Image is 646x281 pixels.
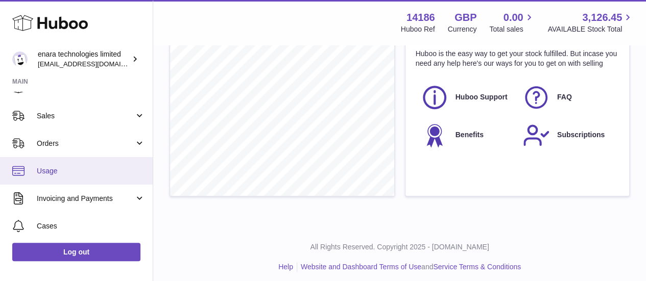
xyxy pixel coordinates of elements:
[582,11,622,24] span: 3,126.45
[421,121,512,149] a: Benefits
[504,11,523,24] span: 0.00
[557,92,572,102] span: FAQ
[37,166,145,176] span: Usage
[37,111,134,121] span: Sales
[37,194,134,203] span: Invoicing and Payments
[301,263,421,271] a: Website and Dashboard Terms of Use
[454,11,476,24] strong: GBP
[547,24,634,34] span: AVAILABLE Stock Total
[456,92,508,102] span: Huboo Support
[401,24,435,34] div: Huboo Ref
[12,52,28,67] img: internalAdmin-14186@internal.huboo.com
[37,221,145,231] span: Cases
[489,24,535,34] span: Total sales
[38,60,150,68] span: [EMAIL_ADDRESS][DOMAIN_NAME]
[161,242,638,252] p: All Rights Reserved. Copyright 2025 - [DOMAIN_NAME]
[406,11,435,24] strong: 14186
[433,263,521,271] a: Service Terms & Conditions
[38,49,130,69] div: enara technologies limited
[522,121,614,149] a: Subscriptions
[557,130,605,140] span: Subscriptions
[278,263,293,271] a: Help
[297,262,521,272] li: and
[456,130,484,140] span: Benefits
[522,84,614,111] a: FAQ
[547,11,634,34] a: 3,126.45 AVAILABLE Stock Total
[421,84,512,111] a: Huboo Support
[12,243,140,261] a: Log out
[416,49,619,68] p: Huboo is the easy way to get your stock fulfilled. But incase you need any help here's our ways f...
[37,139,134,148] span: Orders
[448,24,477,34] div: Currency
[489,11,535,34] a: 0.00 Total sales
